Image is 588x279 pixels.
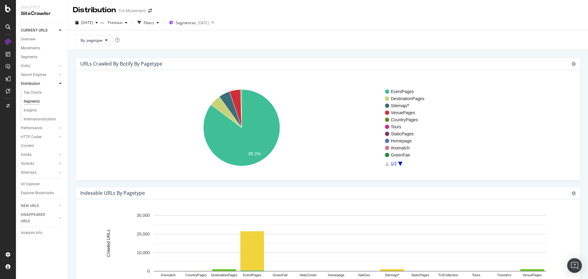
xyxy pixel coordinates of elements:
[161,273,175,277] text: #nomatch
[137,250,150,255] text: 10,000
[21,5,63,10] div: Analytics
[137,213,150,218] text: 30,000
[105,20,123,25] span: Previous
[21,230,63,236] a: Analysis Info
[148,9,152,13] div: arrow-right-arrow-left
[105,18,130,28] button: Previous
[300,273,317,277] text: HelpCenter
[21,160,34,167] div: Outlinks
[80,60,162,68] h4: URLs Crawled By Botify By pagetype
[81,20,93,25] span: 2025 Jul. 31st
[73,5,116,15] div: Distribution
[21,45,63,51] a: Movements
[144,20,154,25] div: Filters
[21,134,42,140] div: HTTP Codes
[391,117,418,122] text: CountryPages
[21,143,63,149] a: Content
[21,152,57,158] a: Inlinks
[21,72,46,78] div: Search Engines
[391,96,424,101] text: DestinationPages
[73,18,100,28] button: [DATE]
[571,191,576,195] i: Options
[106,230,111,257] text: Crawled URLs
[21,27,47,34] div: CURRENT URLS
[21,45,40,51] div: Movements
[391,131,414,136] text: StaticPages
[100,20,105,25] span: vs
[248,151,261,156] text: 85.2%
[21,10,63,17] div: SiteCrawler
[21,36,63,43] a: Overview
[21,125,57,131] a: Performance
[118,8,146,14] div: TUI Musement
[21,72,57,78] a: Search Engines
[21,143,34,149] div: Content
[21,212,52,224] div: DISAPPEARED URLS
[75,35,113,45] button: By: pagetype
[24,116,63,123] a: Internationalization
[24,107,63,114] a: Insights
[273,273,288,277] text: GreenFair
[571,62,576,66] i: Options
[391,110,415,115] text: VenuePages
[198,20,209,25] div: [DATE]
[21,27,57,34] a: CURRENT URLS
[186,273,207,277] text: CountryPages
[24,89,42,96] div: Top Charts
[21,230,42,236] div: Analysis Info
[24,98,63,105] a: Segments
[328,273,345,277] text: Homepage
[391,153,410,157] text: GreenFair
[21,190,63,196] a: Explorer Bookmarks
[21,81,57,87] a: Distribution
[567,258,582,273] div: Open Intercom Messenger
[21,203,57,209] a: NEW URLS
[243,273,262,277] text: EventPages
[385,273,400,277] text: Sitemap/*
[391,124,401,129] text: Tours
[176,20,196,25] span: Segment: es
[211,273,238,277] text: DestinationPages
[358,273,370,277] text: NatGeo
[21,169,57,176] a: Sitemaps
[21,152,32,158] div: Inlinks
[21,212,57,224] a: DISAPPEARED URLS
[135,18,161,28] button: Filters
[21,160,57,167] a: Outlinks
[391,89,414,94] text: EventPages
[21,169,36,176] div: Sitemaps
[21,54,63,60] a: Segments
[21,181,40,187] div: Url Explorer
[21,134,57,140] a: HTTP Codes
[391,138,412,143] text: Homepage
[21,54,37,60] div: Segments
[523,273,542,277] text: VenuePages
[137,232,150,236] text: 20,000
[472,273,480,277] text: Tours
[81,38,103,43] span: By: pagetype
[411,273,429,277] text: StaticPages
[21,81,40,87] div: Distribution
[167,18,209,28] button: Segment:es[DATE]
[391,145,409,150] text: #nomatch
[21,125,42,131] div: Performance
[391,103,409,108] text: Sitemap/*
[24,98,40,105] div: Segments
[24,89,63,96] a: Top Charts
[147,269,150,274] text: 0
[80,189,145,197] h4: Indexable URLs by pagetype
[21,36,36,43] div: Overview
[497,273,511,277] text: Transfers
[21,181,63,187] a: Url Explorer
[438,273,458,277] text: TUICollection
[24,116,56,123] div: Internationalization
[391,161,397,166] text: 1/2
[24,107,37,114] div: Insights
[81,80,571,175] svg: A chart.
[21,203,39,209] div: NEW URLS
[21,63,30,69] div: Visits
[21,190,54,196] div: Explorer Bookmarks
[21,63,57,69] a: Visits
